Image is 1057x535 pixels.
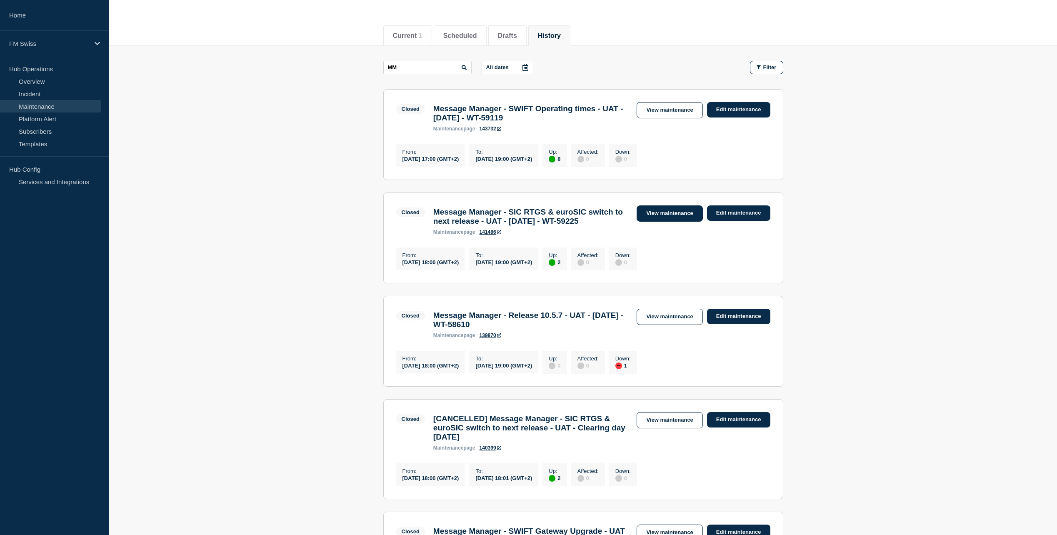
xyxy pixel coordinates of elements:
p: page [433,126,475,132]
p: From : [402,149,459,155]
span: maintenance [433,229,464,235]
div: 0 [577,258,599,266]
div: [DATE] 19:00 (GMT+2) [475,362,532,369]
h3: Message Manager - SIC RTGS & euroSIC switch to next release - UAT - [DATE] - WT-59225 [433,207,629,226]
div: [DATE] 18:00 (GMT+2) [402,474,459,481]
a: Edit maintenance [707,205,770,221]
a: Edit maintenance [707,102,770,117]
p: Up : [549,355,560,362]
p: Affected : [577,355,599,362]
p: From : [402,468,459,474]
a: View maintenance [637,412,702,428]
div: Closed [402,528,420,535]
a: 143732 [480,126,501,132]
p: Down : [615,252,631,258]
p: To : [475,355,532,362]
p: Affected : [577,468,599,474]
div: disabled [615,156,622,162]
button: Filter [750,61,783,74]
h3: Message Manager - Release 10.5.7 - UAT - [DATE] - WT-58610 [433,311,629,329]
span: maintenance [433,445,464,451]
p: Up : [549,149,560,155]
p: Affected : [577,252,599,258]
div: 2 [549,258,560,266]
div: [DATE] 17:00 (GMT+2) [402,155,459,162]
div: disabled [577,156,584,162]
div: [DATE] 18:00 (GMT+2) [402,258,459,265]
p: From : [402,355,459,362]
div: [DATE] 19:00 (GMT+2) [475,258,532,265]
div: disabled [577,259,584,266]
div: 8 [549,155,560,162]
div: up [549,156,555,162]
div: Closed [402,416,420,422]
div: 0 [577,362,599,369]
div: [DATE] 18:00 (GMT+2) [402,362,459,369]
div: [DATE] 18:01 (GMT+2) [475,474,532,481]
a: 141486 [480,229,501,235]
div: disabled [577,475,584,482]
div: 0 [615,155,631,162]
p: page [433,229,475,235]
div: disabled [577,362,584,369]
p: Up : [549,252,560,258]
div: Closed [402,106,420,112]
div: disabled [615,475,622,482]
div: 0 [615,258,631,266]
div: down [615,362,622,369]
div: disabled [549,362,555,369]
button: History [538,32,561,40]
input: Search maintenances [383,61,472,74]
div: 1 [615,362,631,369]
h3: [CANCELLED] Message Manager - SIC RTGS & euroSIC switch to next release - UAT - Clearing day [DATE] [433,414,629,442]
div: 0 [615,474,631,482]
a: Edit maintenance [707,412,770,427]
div: Closed [402,312,420,319]
p: To : [475,252,532,258]
div: up [549,475,555,482]
span: maintenance [433,332,464,338]
a: View maintenance [637,102,702,118]
div: up [549,259,555,266]
button: Current 1 [393,32,422,40]
a: View maintenance [637,205,702,222]
button: Scheduled [443,32,477,40]
a: Edit maintenance [707,309,770,324]
button: Drafts [498,32,517,40]
p: Down : [615,468,631,474]
div: 0 [577,474,599,482]
h3: Message Manager - SWIFT Operating times - UAT - [DATE] - WT-59119 [433,104,629,122]
a: 140399 [480,445,501,451]
p: page [433,445,475,451]
p: To : [475,468,532,474]
div: 0 [549,362,560,369]
span: Filter [763,64,777,70]
p: page [433,332,475,338]
p: Affected : [577,149,599,155]
p: To : [475,149,532,155]
div: disabled [615,259,622,266]
div: [DATE] 19:00 (GMT+2) [475,155,532,162]
a: 139870 [480,332,501,338]
button: All dates [482,61,533,74]
p: From : [402,252,459,258]
span: maintenance [433,126,464,132]
a: View maintenance [637,309,702,325]
p: Down : [615,149,631,155]
div: 0 [577,155,599,162]
p: FM Swiss [9,40,89,47]
p: Down : [615,355,631,362]
p: All dates [486,64,509,70]
div: Closed [402,209,420,215]
div: 2 [549,474,560,482]
span: 1 [419,32,422,39]
p: Up : [549,468,560,474]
